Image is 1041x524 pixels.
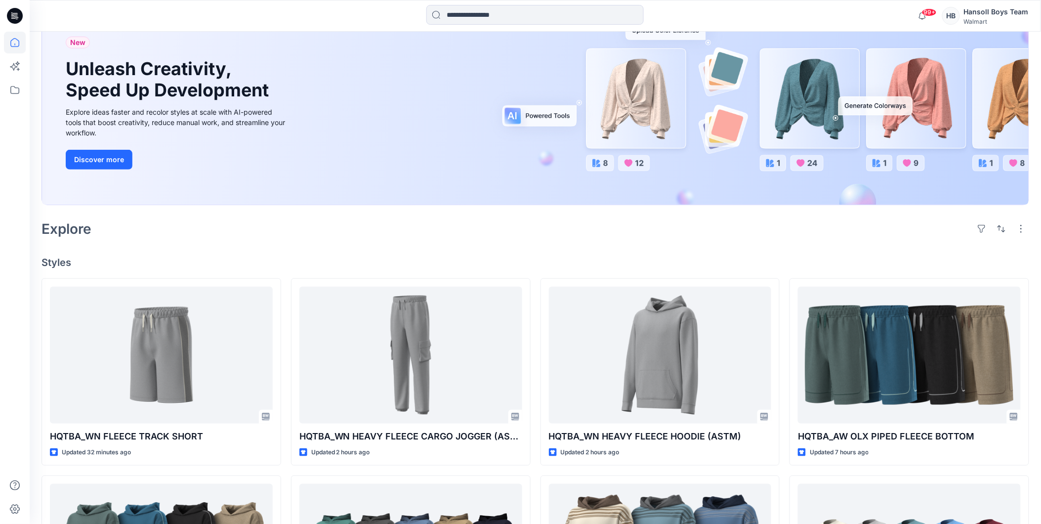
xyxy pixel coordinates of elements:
[70,37,85,48] span: New
[50,287,273,424] a: HQTBA_WN FLEECE TRACK SHORT
[922,8,937,16] span: 99+
[66,150,132,170] button: Discover more
[810,447,869,458] p: Updated 7 hours ago
[964,18,1029,25] div: Walmart
[964,6,1029,18] div: Hansoll Boys Team
[942,7,960,25] div: HB
[299,430,522,443] p: HQTBA_WN HEAVY FLEECE CARGO JOGGER (ASTM)
[798,287,1021,424] a: HQTBA_AW OLX PIPED FLEECE BOTTOM
[299,287,522,424] a: HQTBA_WN HEAVY FLEECE CARGO JOGGER (ASTM)
[50,430,273,443] p: HQTBA_WN FLEECE TRACK SHORT
[549,287,772,424] a: HQTBA_WN HEAVY FLEECE HOODIE (ASTM)
[66,150,288,170] a: Discover more
[798,430,1021,443] p: HQTBA_AW OLX PIPED FLEECE BOTTOM
[66,107,288,138] div: Explore ideas faster and recolor styles at scale with AI-powered tools that boost creativity, red...
[42,221,91,237] h2: Explore
[561,447,620,458] p: Updated 2 hours ago
[62,447,131,458] p: Updated 32 minutes ago
[549,430,772,443] p: HQTBA_WN HEAVY FLEECE HOODIE (ASTM)
[311,447,370,458] p: Updated 2 hours ago
[42,257,1029,268] h4: Styles
[66,58,273,101] h1: Unleash Creativity, Speed Up Development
